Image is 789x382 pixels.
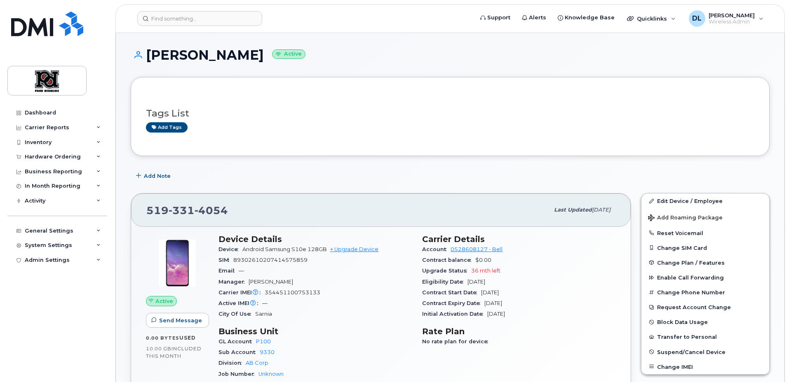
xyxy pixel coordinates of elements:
span: — [239,268,244,274]
span: Add Roaming Package [648,214,723,222]
span: No rate plan for device [422,338,492,345]
span: $0.00 [475,257,491,263]
button: Suspend/Cancel Device [641,345,769,359]
iframe: Messenger Launcher [753,346,783,376]
span: Sub Account [218,349,260,355]
span: used [179,335,196,341]
button: Block Data Usage [641,314,769,329]
span: Carrier IMEI [218,289,265,296]
span: Account [422,246,451,252]
button: Add Note [131,168,178,183]
span: Change Plan / Features [657,259,725,266]
span: Contract Start Date [422,289,481,296]
span: Contract Expiry Date [422,300,484,306]
span: [DATE] [467,279,485,285]
h3: Rate Plan [422,326,616,336]
span: 36 mth left [471,268,500,274]
button: Change Plan / Features [641,255,769,270]
span: Add Note [144,172,171,180]
span: City Of Use [218,311,255,317]
button: Add Roaming Package [641,209,769,226]
img: image20231002-3703462-1pisyi.jpeg [153,238,202,288]
span: Initial Activation Date [422,311,487,317]
h3: Carrier Details [422,234,616,244]
h3: Device Details [218,234,412,244]
span: Upgrade Status [422,268,471,274]
button: Change Phone Number [641,285,769,300]
span: [PERSON_NAME] [249,279,293,285]
a: Add tags [146,122,188,133]
h3: Tags List [146,108,754,119]
span: Active [155,297,173,305]
button: Change SIM Card [641,240,769,255]
span: 89302610207414575859 [233,257,308,263]
span: Last updated [554,207,592,213]
span: [DATE] [592,207,611,213]
span: 354451100753133 [265,289,320,296]
span: included this month [146,345,202,359]
a: + Upgrade Device [330,246,378,252]
a: 0528608127 - Bell [451,246,503,252]
span: — [262,300,268,306]
span: Division [218,360,246,366]
span: Send Message [159,317,202,324]
span: 10.00 GB [146,346,171,352]
span: Enable Call Forwarding [657,275,724,281]
span: Android Samsung S10e 128GB [242,246,327,252]
span: Job Number [218,371,258,377]
span: 331 [169,204,195,217]
span: GL Account [218,338,256,345]
span: Sarnia [255,311,272,317]
a: Unknown [258,371,284,377]
button: Change IMEI [641,359,769,374]
span: SIM [218,257,233,263]
h3: Business Unit [218,326,412,336]
button: Enable Call Forwarding [641,270,769,285]
span: [DATE] [481,289,499,296]
small: Active [272,49,305,59]
a: AB Corp [246,360,268,366]
span: Active IMEI [218,300,262,306]
a: Edit Device / Employee [641,193,769,208]
span: [DATE] [487,311,505,317]
span: Manager [218,279,249,285]
button: Transfer to Personal [641,329,769,344]
span: 519 [146,204,228,217]
span: 0.00 Bytes [146,335,179,341]
span: [DATE] [484,300,502,306]
button: Request Account Change [641,300,769,314]
a: 9330 [260,349,275,355]
h1: [PERSON_NAME] [131,48,770,62]
button: Send Message [146,313,209,328]
button: Reset Voicemail [641,226,769,240]
span: Device [218,246,242,252]
a: P100 [256,338,271,345]
span: Contract balance [422,257,475,263]
span: Email [218,268,239,274]
span: Suspend/Cancel Device [657,349,726,355]
span: Eligibility Date [422,279,467,285]
span: 4054 [195,204,228,217]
